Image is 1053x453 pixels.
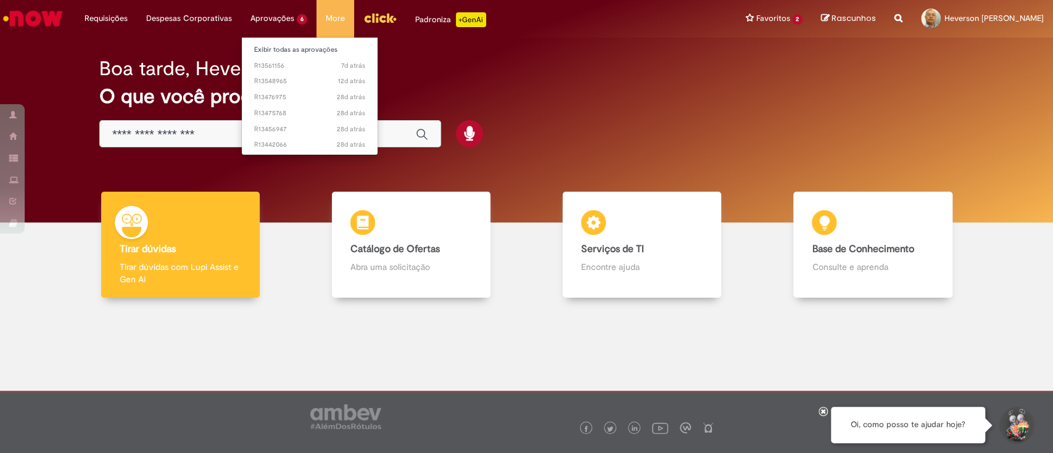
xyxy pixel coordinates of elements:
[415,12,486,27] div: Padroniza
[337,108,365,118] time: 03/09/2025 10:17:27
[337,140,365,149] time: 02/09/2025 17:20:38
[652,420,668,436] img: logo_footer_youtube.png
[99,86,954,107] h2: O que você procura hoje?
[363,9,397,27] img: click_logo_yellow_360x200.png
[250,12,294,25] span: Aprovações
[242,59,378,73] a: Aberto R13561156 :
[350,243,440,255] b: Catálogo de Ofertas
[341,61,365,70] span: 7d atrás
[120,243,176,255] b: Tirar dúvidas
[254,124,365,134] span: R13456947
[338,76,365,86] time: 18/09/2025 23:11:09
[821,13,876,25] a: Rascunhos
[350,261,472,273] p: Abra uma solicitação
[831,407,985,443] div: Oi, como posso te ajudar hoje?
[297,14,307,25] span: 6
[85,12,128,25] span: Requisições
[242,107,378,120] a: Aberto R13475768 :
[242,91,378,104] a: Aberto R13476975 :
[146,12,232,25] span: Despesas Corporativas
[337,140,365,149] span: 28d atrás
[254,61,365,71] span: R13561156
[338,76,365,86] span: 12d atrás
[242,43,378,57] a: Exibir todas as aprovações
[337,92,365,102] span: 28d atrás
[337,92,365,102] time: 03/09/2025 13:46:14
[456,12,486,27] p: +GenAi
[680,422,691,433] img: logo_footer_workplace.png
[120,261,241,285] p: Tirar dúvidas com Lupi Assist e Gen Ai
[581,261,703,273] p: Encontre ajuda
[607,426,613,432] img: logo_footer_twitter.png
[337,108,365,118] span: 28d atrás
[65,192,295,298] a: Tirar dúvidas Tirar dúvidas com Lupi Assist e Gen Ai
[756,12,790,25] span: Favoritos
[254,140,365,150] span: R13442066
[812,243,914,255] b: Base de Conhecimento
[337,124,365,134] span: 28d atrás
[341,61,365,70] time: 23/09/2025 23:10:34
[310,404,381,429] img: logo_footer_ambev_rotulo_gray.png
[1,6,65,31] img: ServiceNow
[758,192,988,298] a: Base de Conhecimento Consulte e aprenda
[326,12,345,25] span: More
[242,138,378,152] a: Aberto R13442066 :
[242,123,378,136] a: Aberto R13456947 :
[241,37,378,155] ul: Aprovações
[792,14,803,25] span: 2
[632,425,638,433] img: logo_footer_linkedin.png
[254,108,365,118] span: R13475768
[997,407,1034,444] button: Iniciar Conversa de Suporte
[527,192,758,298] a: Serviços de TI Encontre ajuda
[337,124,365,134] time: 02/09/2025 17:24:10
[242,75,378,88] a: Aberto R13548965 :
[295,192,526,298] a: Catálogo de Ofertas Abra uma solicitação
[703,422,714,433] img: logo_footer_naosei.png
[99,58,280,80] h2: Boa tarde, Heverson
[254,76,365,86] span: R13548965
[583,426,589,432] img: logo_footer_facebook.png
[254,92,365,102] span: R13476975
[944,13,1044,23] span: Heverson [PERSON_NAME]
[812,261,933,273] p: Consulte e aprenda
[832,12,876,24] span: Rascunhos
[581,243,644,255] b: Serviços de TI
